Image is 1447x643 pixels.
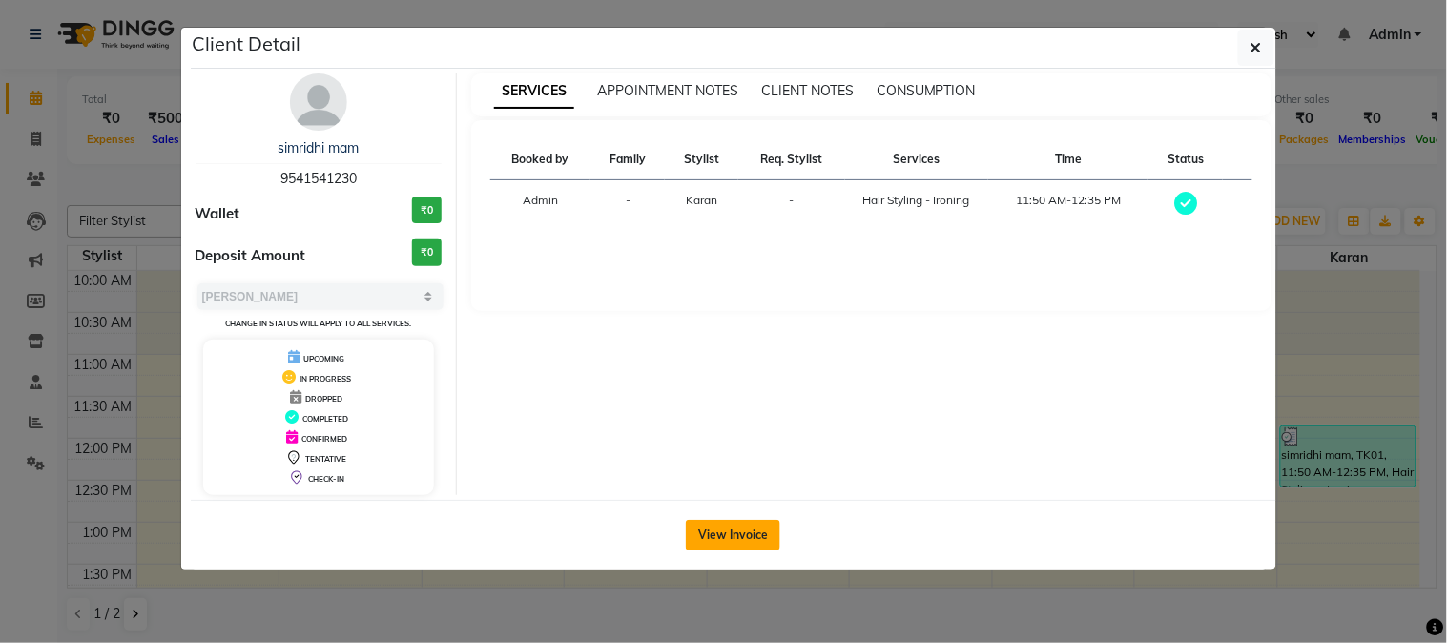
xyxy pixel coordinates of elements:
span: DROPPED [305,394,342,404]
th: Booked by [490,139,590,180]
span: CONFIRMED [301,434,347,444]
span: TENTATIVE [305,454,346,464]
td: Admin [490,180,590,229]
th: Stylist [665,139,738,180]
span: CONSUMPTION [877,82,976,99]
span: Deposit Amount [196,245,306,267]
small: Change in status will apply to all services. [225,319,411,328]
td: - [590,180,665,229]
h3: ₹0 [412,239,442,266]
th: Req. Stylist [738,139,845,180]
th: Family [590,139,665,180]
span: SERVICES [494,74,574,109]
button: View Invoice [686,520,780,550]
img: avatar [290,73,347,131]
a: simridhi mam [278,139,359,156]
td: - [738,180,845,229]
span: IN PROGRESS [300,374,351,384]
span: UPCOMING [303,354,344,363]
h5: Client Detail [193,30,301,58]
h3: ₹0 [412,197,442,224]
div: Hair Styling - Ironing [857,192,978,209]
span: CHECK-IN [308,474,344,484]
span: Karan [686,193,717,207]
span: Wallet [196,203,240,225]
td: 11:50 AM-12:35 PM [988,180,1148,229]
span: APPOINTMENT NOTES [597,82,738,99]
span: COMPLETED [302,414,348,424]
th: Time [988,139,1148,180]
th: Status [1148,139,1223,180]
span: 9541541230 [280,170,357,187]
span: CLIENT NOTES [761,82,854,99]
th: Services [845,139,989,180]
